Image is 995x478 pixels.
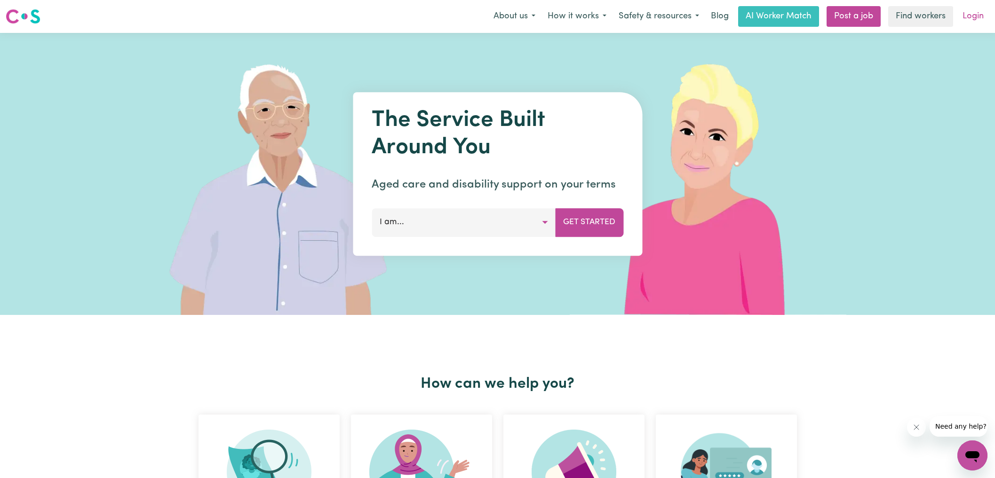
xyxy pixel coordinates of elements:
iframe: Button to launch messaging window [957,440,987,470]
a: Find workers [888,6,953,27]
a: Careseekers logo [6,6,40,27]
img: Careseekers logo [6,8,40,25]
a: AI Worker Match [738,6,819,27]
p: Aged care and disability support on your terms [372,176,623,193]
iframe: Message from company [930,416,987,437]
a: Login [957,6,989,27]
button: About us [487,7,541,26]
button: Safety & resources [613,7,705,26]
button: I am... [372,208,556,236]
button: How it works [541,7,613,26]
button: Get Started [555,208,623,236]
h2: How can we help you? [193,375,803,393]
a: Post a job [827,6,881,27]
h1: The Service Built Around You [372,107,623,161]
a: Blog [705,6,734,27]
iframe: Close message [907,418,926,437]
